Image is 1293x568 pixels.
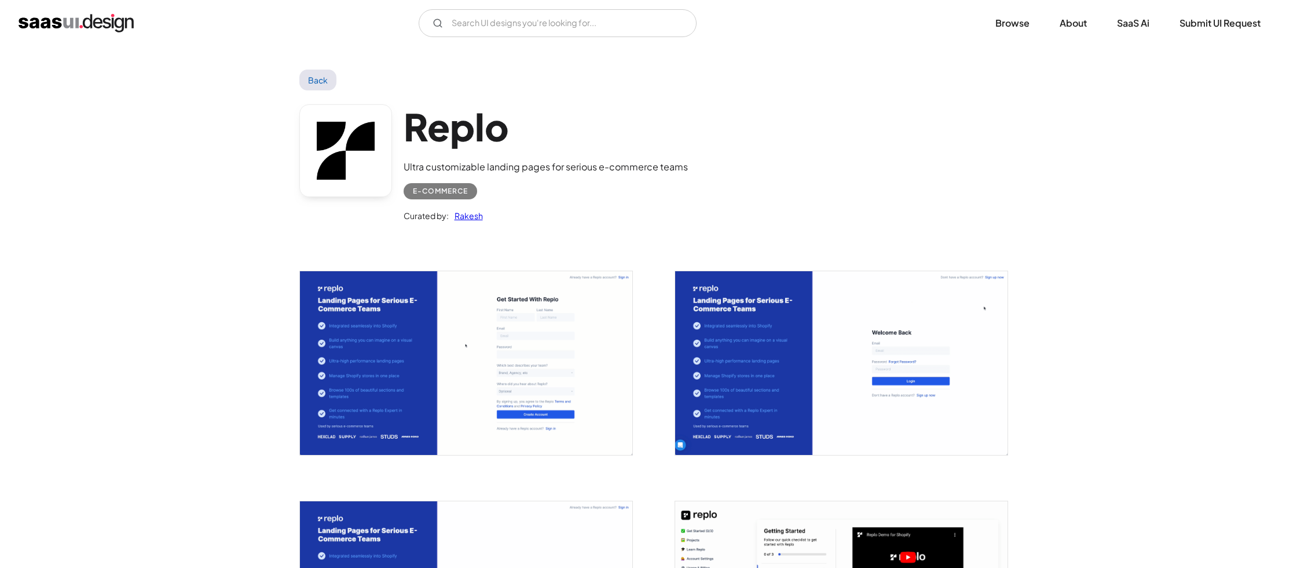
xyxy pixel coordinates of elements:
[1046,10,1101,36] a: About
[300,271,632,455] a: open lightbox
[419,9,697,37] input: Search UI designs you're looking for...
[419,9,697,37] form: Email Form
[404,104,688,149] h1: Replo
[675,271,1008,455] img: 641fb4c019714544b2245658_replo%20-%20Sign%20In.png
[675,271,1008,455] a: open lightbox
[404,160,688,174] div: Ultra customizable landing pages for serious e-commerce teams
[1166,10,1274,36] a: Submit UI Request
[19,14,134,32] a: home
[404,209,449,223] div: Curated by:
[299,70,337,90] a: Back
[300,271,632,455] img: 641fb4c0927bd57a1d185f84_replo%20-%20Get%20Started.png
[449,209,483,223] a: Rakesh
[981,10,1043,36] a: Browse
[413,184,468,198] div: E-commerce
[1103,10,1163,36] a: SaaS Ai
